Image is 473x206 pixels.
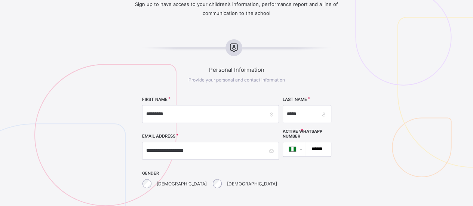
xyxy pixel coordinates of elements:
label: FIRST NAME [142,97,168,102]
label: [DEMOGRAPHIC_DATA] [227,181,277,187]
label: Active WhatsApp Number [283,129,331,139]
span: Provide your personal and contact information [188,77,285,83]
label: EMAIL ADDRESS [142,133,175,139]
label: LAST NAME [283,97,307,102]
span: GENDER [142,171,279,176]
span: Sign up to have access to your children’s information, performance report and a line of communica... [135,1,338,16]
label: [DEMOGRAPHIC_DATA] [157,181,207,187]
span: Personal Information [118,66,355,73]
